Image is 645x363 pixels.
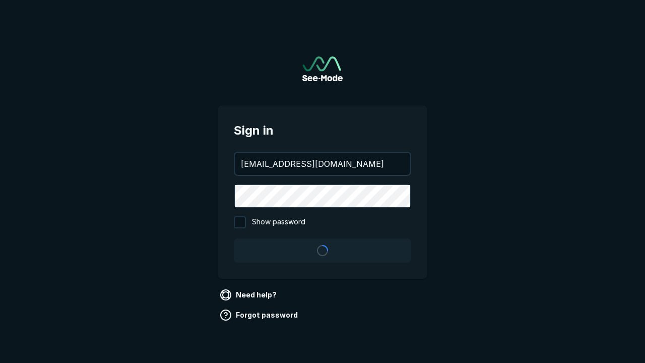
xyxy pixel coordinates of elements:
span: Sign in [234,122,411,140]
input: your@email.com [235,153,410,175]
a: Forgot password [218,307,302,323]
a: Need help? [218,287,281,303]
a: Go to sign in [302,56,343,81]
img: See-Mode Logo [302,56,343,81]
span: Show password [252,216,305,228]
